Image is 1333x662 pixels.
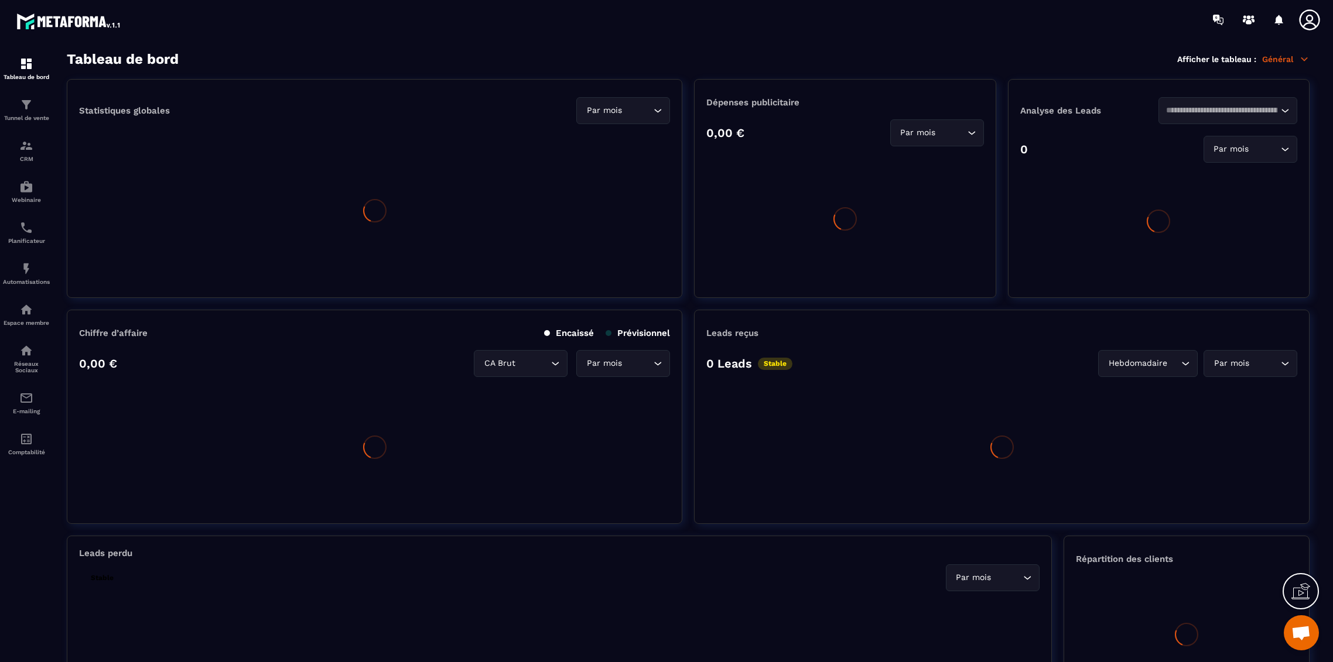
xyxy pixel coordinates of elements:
[3,74,50,80] p: Tableau de bord
[3,171,50,212] a: automationsautomationsWebinaire
[19,180,33,194] img: automations
[3,449,50,455] p: Comptabilité
[1252,143,1278,156] input: Search for option
[3,253,50,294] a: automationsautomationsAutomatisations
[19,139,33,153] img: formation
[1177,54,1256,64] p: Afficher le tableau :
[85,572,119,584] p: Stable
[946,564,1040,591] div: Search for option
[481,357,518,370] span: CA Brut
[79,356,117,371] p: 0,00 €
[3,279,50,285] p: Automatisations
[1098,350,1198,377] div: Search for option
[584,357,624,370] span: Par mois
[706,126,744,140] p: 0,00 €
[898,126,938,139] span: Par mois
[16,11,122,32] img: logo
[3,238,50,244] p: Planificateur
[953,571,994,584] span: Par mois
[758,358,792,370] p: Stable
[706,328,758,338] p: Leads reçus
[706,97,983,108] p: Dépenses publicitaire
[1204,136,1297,163] div: Search for option
[19,98,33,112] img: formation
[3,382,50,423] a: emailemailE-mailing
[1262,54,1310,64] p: Général
[19,221,33,235] img: scheduler
[3,130,50,171] a: formationformationCRM
[1211,357,1252,370] span: Par mois
[1252,357,1278,370] input: Search for option
[1204,350,1297,377] div: Search for option
[938,126,965,139] input: Search for option
[79,548,132,558] p: Leads perdu
[584,104,624,117] span: Par mois
[1211,143,1252,156] span: Par mois
[1284,615,1319,650] a: Mở cuộc trò chuyện
[3,423,50,464] a: accountantaccountantComptabilité
[3,197,50,203] p: Webinaire
[3,212,50,253] a: schedulerschedulerPlanificateur
[1020,105,1159,116] p: Analyse des Leads
[3,89,50,130] a: formationformationTunnel de vente
[79,105,170,116] p: Statistiques globales
[1158,97,1297,124] div: Search for option
[1170,357,1178,370] input: Search for option
[19,344,33,358] img: social-network
[19,303,33,317] img: automations
[3,408,50,414] p: E-mailing
[544,328,594,338] p: Encaissé
[1076,554,1297,564] p: Répartition des clients
[1106,357,1170,370] span: Hebdomadaire
[474,350,568,377] div: Search for option
[19,57,33,71] img: formation
[606,328,670,338] p: Prévisionnel
[3,361,50,373] p: Réseaux Sociaux
[624,357,651,370] input: Search for option
[1020,142,1028,156] p: 0
[79,328,148,338] p: Chiffre d’affaire
[19,432,33,446] img: accountant
[518,357,548,370] input: Search for option
[624,104,651,117] input: Search for option
[3,294,50,335] a: automationsautomationsEspace membre
[1166,104,1278,117] input: Search for option
[576,97,670,124] div: Search for option
[67,51,179,67] h3: Tableau de bord
[3,320,50,326] p: Espace membre
[3,115,50,121] p: Tunnel de vente
[3,48,50,89] a: formationformationTableau de bord
[3,335,50,382] a: social-networksocial-networkRéseaux Sociaux
[706,356,752,371] p: 0 Leads
[576,350,670,377] div: Search for option
[19,391,33,405] img: email
[994,571,1020,584] input: Search for option
[19,262,33,276] img: automations
[3,156,50,162] p: CRM
[890,119,984,146] div: Search for option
